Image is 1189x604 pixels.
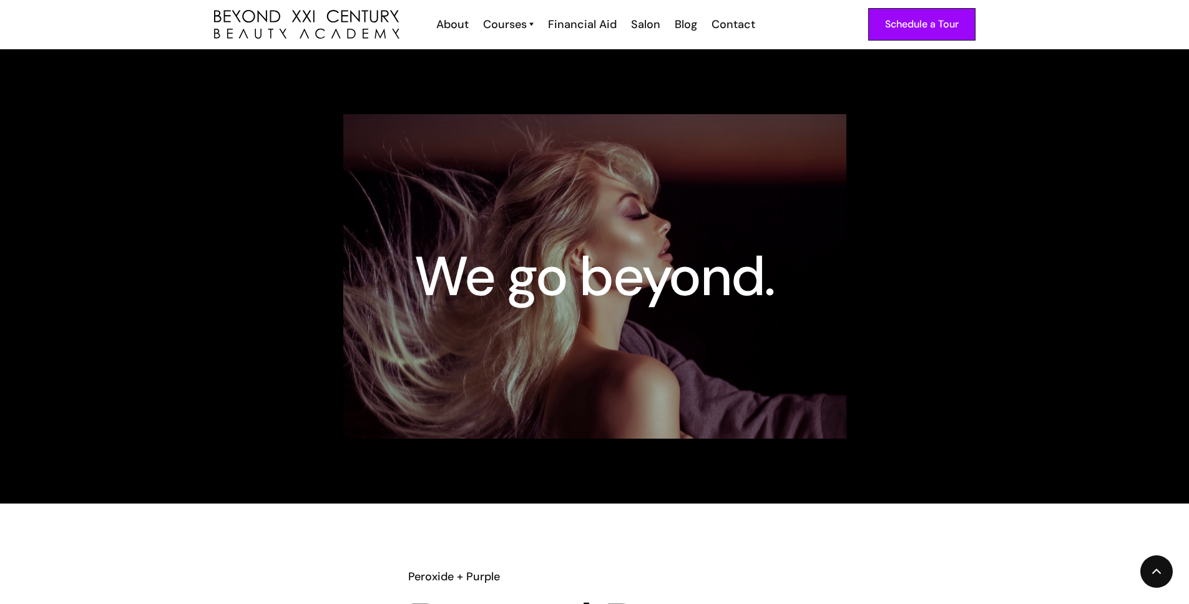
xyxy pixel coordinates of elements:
div: Contact [712,16,755,32]
div: Salon [631,16,660,32]
a: Contact [703,16,761,32]
a: About [428,16,475,32]
a: Courses [483,16,534,32]
div: About [436,16,469,32]
h1: We go beyond. [414,254,775,299]
div: Schedule a Tour [885,16,959,32]
div: Blog [675,16,697,32]
a: Salon [623,16,667,32]
a: Financial Aid [540,16,623,32]
a: Schedule a Tour [868,8,976,41]
img: purple beauty school student [343,114,846,439]
h6: Peroxide + Purple [408,568,781,585]
img: beyond 21st century beauty academy logo [214,10,399,39]
div: Financial Aid [548,16,617,32]
div: Courses [483,16,527,32]
a: Blog [667,16,703,32]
